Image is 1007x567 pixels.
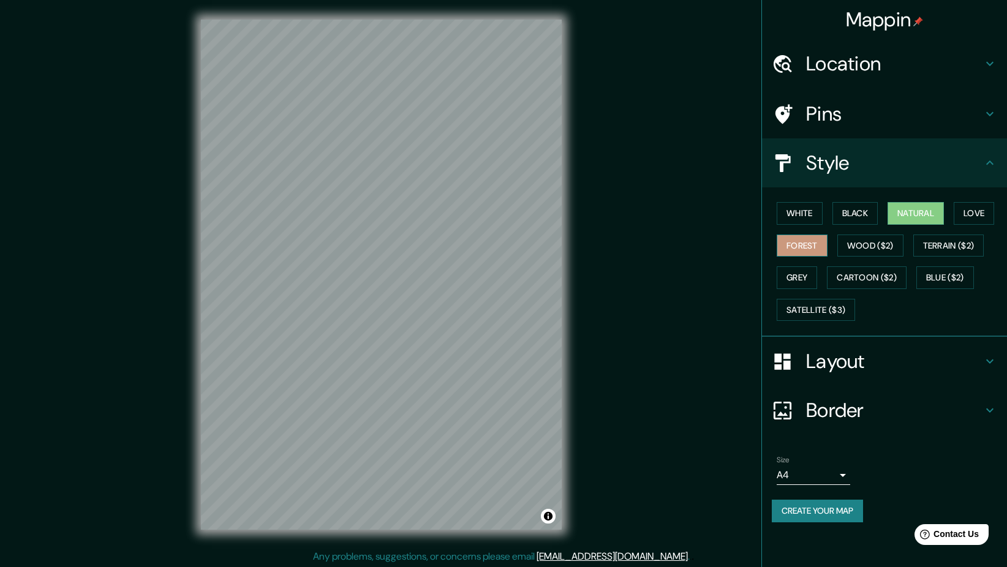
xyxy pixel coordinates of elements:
button: Cartoon ($2) [827,266,907,289]
div: . [692,549,694,564]
button: Black [832,202,878,225]
label: Size [777,455,790,465]
div: Border [762,386,1007,435]
button: Blue ($2) [916,266,974,289]
div: Layout [762,337,1007,386]
img: pin-icon.png [913,17,923,26]
h4: Style [806,151,982,175]
button: Create your map [772,500,863,522]
h4: Location [806,51,982,76]
h4: Border [806,398,982,422]
canvas: Map [201,20,562,530]
div: Style [762,138,1007,187]
p: Any problems, suggestions, or concerns please email . [313,549,690,564]
button: Wood ($2) [837,235,903,257]
div: Pins [762,89,1007,138]
div: A4 [777,465,850,485]
button: Natural [888,202,944,225]
div: Location [762,39,1007,88]
h4: Mappin [846,7,924,32]
button: Toggle attribution [541,509,556,524]
button: Forest [777,235,828,257]
button: Love [954,202,994,225]
iframe: Help widget launcher [898,519,994,554]
button: Grey [777,266,817,289]
button: White [777,202,823,225]
h4: Layout [806,349,982,374]
button: Satellite ($3) [777,299,855,321]
h4: Pins [806,102,982,126]
a: [EMAIL_ADDRESS][DOMAIN_NAME] [537,550,688,563]
div: . [690,549,692,564]
button: Terrain ($2) [913,235,984,257]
